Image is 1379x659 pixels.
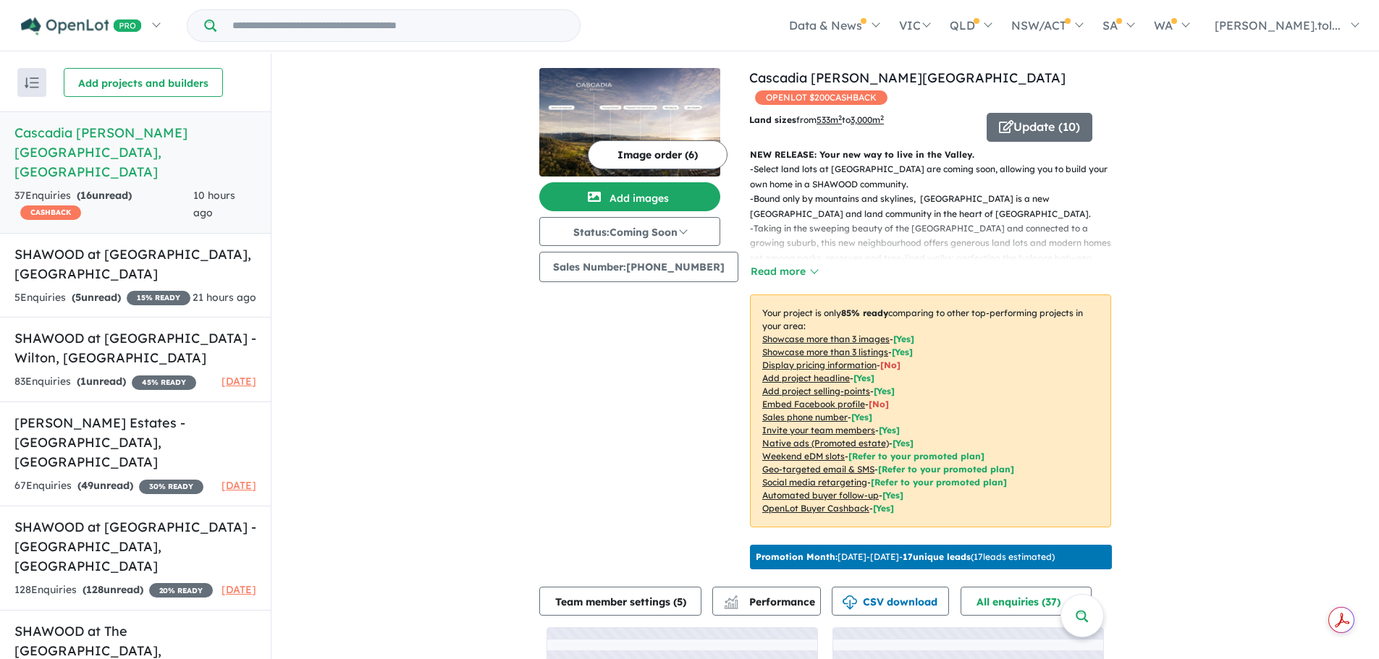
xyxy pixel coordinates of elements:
[750,294,1111,527] p: Your project is only comparing to other top-performing projects in your area: - - - - - - - - - -...
[873,503,894,514] span: [Yes]
[193,291,256,304] span: 21 hours ago
[880,114,884,122] sup: 2
[869,399,889,409] span: [ No ]
[842,114,884,125] span: to
[762,425,875,435] u: Invite your team members
[726,595,815,608] span: Performance
[879,425,900,435] span: [ Yes ]
[20,205,81,220] span: CASHBACK
[987,113,1092,142] button: Update (10)
[892,346,913,357] span: [ Yes ]
[724,600,738,609] img: bar-chart.svg
[762,399,865,409] u: Embed Facebook profile
[14,413,256,472] h5: [PERSON_NAME] Estates - [GEOGRAPHIC_DATA] , [GEOGRAPHIC_DATA]
[80,375,86,388] span: 1
[750,221,1123,295] p: - Taking in the sweeping beauty of the [GEOGRAPHIC_DATA] and connected to a growing suburb, this ...
[86,583,104,596] span: 128
[14,289,190,307] div: 5 Enquir ies
[750,162,1123,192] p: - Select land lots at [GEOGRAPHIC_DATA] are coming soon, allowing you to build your own home in a...
[193,189,235,219] span: 10 hours ago
[848,451,984,462] span: [Refer to your promoted plan]
[880,360,901,370] span: [ No ]
[25,77,39,88] img: sort.svg
[588,140,728,169] button: Image order (6)
[81,479,93,492] span: 49
[762,386,870,396] u: Add project selling-points
[14,477,203,495] div: 67 Enquir ies
[1215,18,1341,33] span: [PERSON_NAME].tol...
[749,113,976,127] p: from
[222,583,256,596] span: [DATE]
[749,114,796,125] b: Land sizes
[14,245,256,284] h5: SHAWOOD at [GEOGRAPHIC_DATA] , [GEOGRAPHIC_DATA]
[871,477,1007,488] span: [Refer to your promoted plan]
[80,189,92,202] span: 16
[750,263,818,280] button: Read more
[762,412,848,422] u: Sales phone number
[725,595,738,603] img: line-chart.svg
[539,182,720,211] button: Add images
[762,451,845,462] u: Weekend eDM slots
[817,114,842,125] u: 533 m
[14,123,256,182] h5: Cascadia [PERSON_NAME][GEOGRAPHIC_DATA] , [GEOGRAPHIC_DATA]
[21,17,142,35] img: Openlot PRO Logo White
[878,464,1014,475] span: [Refer to your promoted plan]
[222,375,256,388] span: [DATE]
[127,291,190,305] span: 15 % READY
[539,587,701,616] button: Team member settings (5)
[882,490,903,501] span: [Yes]
[903,551,971,562] b: 17 unique leads
[750,192,1123,221] p: - Bound only by mountains and skylines, [GEOGRAPHIC_DATA] is a new [GEOGRAPHIC_DATA] and land com...
[149,583,213,598] span: 20 % READY
[749,69,1066,86] a: Cascadia [PERSON_NAME][GEOGRAPHIC_DATA]
[64,68,223,97] button: Add projects and builders
[83,583,143,596] strong: ( unread)
[72,291,121,304] strong: ( unread)
[77,479,133,492] strong: ( unread)
[132,375,196,390] span: 45 % READY
[539,68,720,177] img: Cascadia Calderwood - Calderwood
[762,360,877,370] u: Display pricing information
[893,438,914,448] span: [Yes]
[762,477,867,488] u: Social media retargeting
[853,373,874,383] span: [ Yes ]
[762,373,850,383] u: Add project headline
[961,587,1092,616] button: All enquiries (37)
[762,438,889,448] u: Native ads (Promoted estate)
[222,479,256,492] span: [DATE]
[219,10,577,41] input: Try estate name, suburb, builder or developer
[762,490,879,501] u: Automated buyer follow-up
[14,328,256,367] h5: SHAWOOD at [GEOGRAPHIC_DATA] - Wilton , [GEOGRAPHIC_DATA]
[14,517,256,576] h5: SHAWOOD at [GEOGRAPHIC_DATA] - [GEOGRAPHIC_DATA] , [GEOGRAPHIC_DATA]
[77,375,126,388] strong: ( unread)
[874,386,895,396] span: [ Yes ]
[838,114,842,122] sup: 2
[762,333,890,344] u: Showcase more than 3 images
[712,587,821,616] button: Performance
[762,346,888,357] u: Showcase more than 3 listings
[539,217,720,246] button: Status:Coming Soon
[14,373,196,391] div: 83 Enquir ies
[843,595,857,610] img: download icon
[539,252,738,282] button: Sales Number:[PHONE_NUMBER]
[14,582,213,599] div: 128 Enquir ies
[139,480,203,494] span: 30 % READY
[77,189,132,202] strong: ( unread)
[893,333,914,344] span: [ Yes ]
[756,550,1055,564] p: [DATE] - [DATE] - ( 17 leads estimated)
[75,291,81,304] span: 5
[14,187,193,222] div: 37 Enquir ies
[832,587,949,616] button: CSV download
[755,90,887,105] span: OPENLOT $ 200 CASHBACK
[851,412,872,422] span: [ Yes ]
[762,464,874,475] u: Geo-targeted email & SMS
[762,503,869,514] u: OpenLot Buyer Cashback
[756,551,838,562] b: Promotion Month:
[841,307,888,318] b: 85 % ready
[851,114,884,125] u: 3,000 m
[750,148,1111,162] p: NEW RELEASE: Your new way to live in the Valley.
[677,595,683,608] span: 5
